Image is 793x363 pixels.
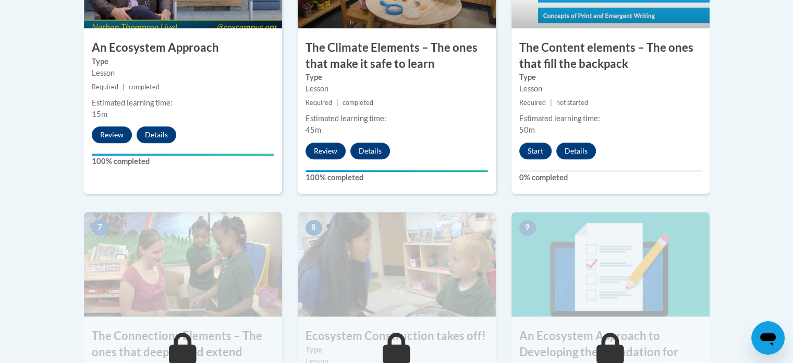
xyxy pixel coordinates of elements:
[92,83,118,91] span: Required
[92,67,274,79] div: Lesson
[519,143,552,159] button: Start
[519,113,702,124] div: Estimated learning time:
[129,83,160,91] span: completed
[123,83,125,91] span: |
[306,99,332,107] span: Required
[511,212,710,317] img: Course Image
[550,99,552,107] span: |
[298,40,496,72] h3: The Climate Elements – The ones that make it safe to learn
[306,344,488,356] label: Type
[92,154,274,156] div: Your progress
[92,110,107,119] span: 15m
[519,172,702,183] label: 0% completed
[137,126,176,143] button: Details
[84,40,282,56] h3: An Ecosystem Approach
[336,99,338,107] span: |
[306,172,488,183] label: 100% completed
[306,83,488,95] div: Lesson
[92,156,274,167] label: 100% completed
[519,83,702,95] div: Lesson
[92,220,108,236] span: 7
[298,212,496,317] img: Course Image
[343,99,373,107] span: completed
[306,220,322,236] span: 8
[511,40,710,72] h3: The Content elements – The ones that fill the backpack
[92,56,274,67] label: Type
[519,72,702,83] label: Type
[751,321,785,355] iframe: Button to launch messaging window
[556,143,596,159] button: Details
[519,125,535,134] span: 50m
[306,125,321,134] span: 45m
[92,126,132,143] button: Review
[84,212,282,317] img: Course Image
[306,143,346,159] button: Review
[306,170,488,172] div: Your progress
[519,99,546,107] span: Required
[350,143,390,159] button: Details
[556,99,588,107] span: not started
[298,328,496,344] h3: Ecosystem Construction takes off!
[306,113,488,124] div: Estimated learning time:
[306,72,488,83] label: Type
[92,97,274,109] div: Estimated learning time:
[519,220,536,236] span: 9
